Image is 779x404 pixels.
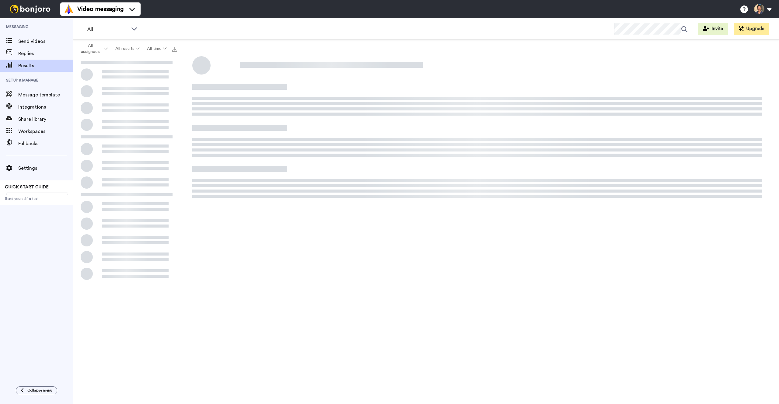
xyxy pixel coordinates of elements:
span: Workspaces [18,128,73,135]
span: Settings [18,165,73,172]
button: Upgrade [734,23,769,35]
span: Collapse menu [27,388,52,393]
span: Integrations [18,103,73,111]
span: Send videos [18,38,73,45]
span: Fallbacks [18,140,73,147]
button: Collapse menu [16,386,57,394]
span: Send yourself a test [5,196,68,201]
span: Results [18,62,73,69]
span: Message template [18,91,73,99]
span: QUICK START GUIDE [5,185,49,189]
span: All assignees [78,43,103,55]
button: All time [143,43,170,54]
span: Replies [18,50,73,57]
span: Share library [18,116,73,123]
button: All results [111,43,143,54]
img: bj-logo-header-white.svg [7,5,53,13]
span: All [87,26,128,33]
button: Export all results that match these filters now. [170,44,179,53]
button: All assignees [74,40,111,57]
img: vm-color.svg [64,4,74,14]
span: Video messaging [77,5,124,13]
button: Invite [698,23,728,35]
img: export.svg [172,47,177,52]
